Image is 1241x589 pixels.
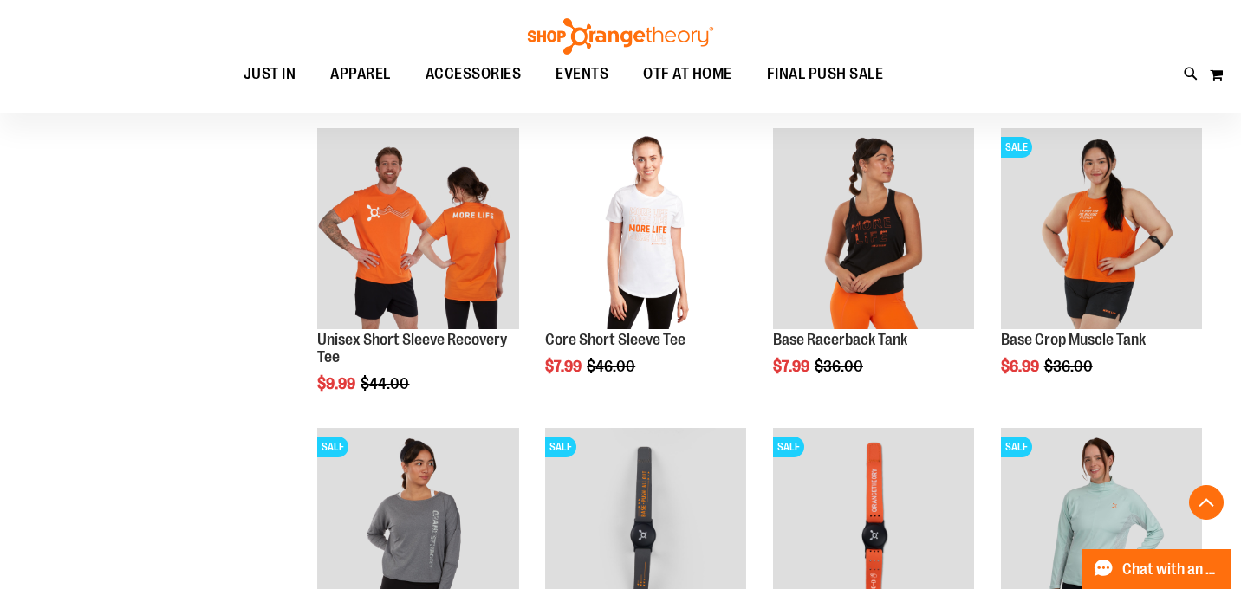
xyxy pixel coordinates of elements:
span: $36.00 [815,358,866,375]
a: ACCESSORIES [408,55,539,94]
a: Base Racerback Tank [773,331,907,348]
span: ACCESSORIES [426,55,522,94]
img: Product image for Unisex Short Sleeve Recovery Tee [317,128,518,329]
a: FINAL PUSH SALE [750,55,901,94]
span: $9.99 [317,375,358,392]
div: product [992,120,1211,419]
span: OTF AT HOME [643,55,732,94]
span: APPAREL [330,55,391,94]
a: Unisex Short Sleeve Recovery Tee [317,331,507,366]
a: OTF AT HOME [626,55,750,94]
a: JUST IN [226,55,314,94]
a: Core Short Sleeve Tee [545,331,685,348]
img: Product image for Base Crop Muscle Tank [1001,128,1202,329]
span: SALE [1001,137,1032,158]
span: $7.99 [773,358,812,375]
a: Base Crop Muscle Tank [1001,331,1146,348]
div: product [536,120,755,419]
span: SALE [1001,437,1032,457]
div: product [764,120,983,419]
span: SALE [773,437,804,457]
a: Product image for Unisex Short Sleeve Recovery Tee [317,128,518,332]
img: Product image for Core Short Sleeve Tee [545,128,746,329]
span: SALE [545,437,576,457]
span: $44.00 [361,375,412,392]
span: $46.00 [587,358,638,375]
button: Chat with an Expert [1082,549,1231,589]
a: EVENTS [538,55,626,94]
span: FINAL PUSH SALE [767,55,884,94]
span: $6.99 [1001,358,1042,375]
a: Product image for Base Racerback Tank [773,128,974,332]
span: Chat with an Expert [1122,561,1220,578]
span: SALE [317,437,348,457]
div: product [309,120,527,437]
img: Shop Orangetheory [525,18,716,55]
img: Product image for Base Racerback Tank [773,128,974,329]
a: Product image for Base Crop Muscle TankSALE [1001,128,1202,332]
a: Product image for Core Short Sleeve Tee [545,128,746,332]
span: $36.00 [1044,358,1095,375]
button: Back To Top [1189,485,1224,520]
a: APPAREL [313,55,408,94]
span: EVENTS [556,55,608,94]
span: $7.99 [545,358,584,375]
span: JUST IN [244,55,296,94]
